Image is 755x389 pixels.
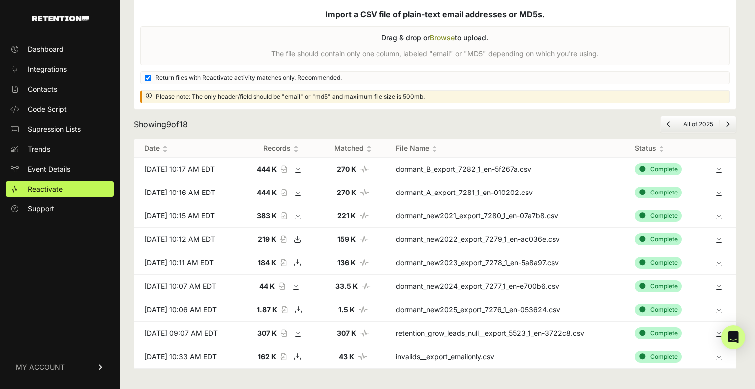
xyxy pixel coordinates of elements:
[28,144,50,154] span: Trends
[28,204,54,214] span: Support
[337,329,356,337] strong: 307 K
[280,236,286,243] i: Record count of the file
[362,283,371,290] i: Number of matched records
[162,145,168,153] img: no_sort-eaf950dc5ab64cae54d48a5578032e96f70b2ecb7d747501f34c8f2db400fb66.gif
[320,139,386,158] th: Matched
[134,275,242,298] td: [DATE] 10:07 AM EDT
[337,258,356,267] strong: 136 K
[386,158,625,181] td: dormant_B_export_7282_1_en-5f267a.csv
[6,201,114,217] a: Support
[28,64,67,74] span: Integrations
[386,228,625,251] td: dormant_new2022_export_7279_1_en-ac036e.csv
[134,204,242,228] td: [DATE] 10:15 AM EDT
[257,165,277,173] strong: 444 K
[432,145,437,153] img: no_sort-eaf950dc5ab64cae54d48a5578032e96f70b2ecb7d747501f34c8f2db400fb66.gif
[667,120,671,128] a: Previous
[6,161,114,177] a: Event Details
[28,184,63,194] span: Reactivate
[635,210,682,222] div: Complete
[359,306,368,313] i: Number of matched records
[293,145,299,153] img: no_sort-eaf950dc5ab64cae54d48a5578032e96f70b2ecb7d747501f34c8f2db400fb66.gif
[386,251,625,275] td: dormant_new2023_export_7278_1_en-5a8a97.csv
[360,212,369,219] i: Number of matched records
[360,330,369,337] i: Number of matched records
[635,257,682,269] div: Complete
[386,322,625,345] td: retention_grow_leads_null__export_5523_1_en-3722c8.csv
[625,139,702,158] th: Status
[134,251,242,275] td: [DATE] 10:11 AM EDT
[386,298,625,322] td: dormant_new2025_export_7276_1_en-053624.csv
[281,166,287,173] i: Record count of the file
[242,139,320,158] th: Records
[635,351,682,363] div: Complete
[6,81,114,97] a: Contacts
[6,352,114,382] a: MY ACCOUNT
[6,61,114,77] a: Integrations
[134,158,242,181] td: [DATE] 10:17 AM EDT
[257,188,277,196] strong: 444 K
[281,189,287,196] i: Record count of the file
[366,145,372,153] img: no_sort-eaf950dc5ab64cae54d48a5578032e96f70b2ecb7d747501f34c8f2db400fb66.gif
[635,304,682,316] div: Complete
[386,204,625,228] td: dormant_new2021_export_7280_1_en-07a7b8.csv
[134,139,242,158] th: Date
[28,164,70,174] span: Event Details
[258,258,276,267] strong: 184 K
[360,166,369,173] i: Number of matched records
[6,101,114,117] a: Code Script
[6,41,114,57] a: Dashboard
[258,235,276,243] strong: 219 K
[259,282,275,290] strong: 44 K
[28,44,64,54] span: Dashboard
[721,325,745,349] div: Open Intercom Messenger
[280,259,286,266] i: Record count of the file
[28,104,67,114] span: Code Script
[386,181,625,204] td: dormant_A_export_7281_1_en-010202.csv
[257,305,277,314] strong: 1.87 K
[635,163,682,175] div: Complete
[360,236,369,243] i: Number of matched records
[16,362,65,372] span: MY ACCOUNT
[635,233,682,245] div: Complete
[360,259,369,266] i: Number of matched records
[134,322,242,345] td: [DATE] 09:07 AM EDT
[386,275,625,298] td: dormant_new2024_export_7277_1_en-e700b6.csv
[281,306,287,313] i: Record count of the file
[635,327,682,339] div: Complete
[677,120,719,128] li: All of 2025
[281,330,287,337] i: Record count of the file
[134,118,188,130] div: Showing of
[660,116,736,133] nav: Page navigation
[337,188,356,196] strong: 270 K
[279,283,285,290] i: Record count of the file
[155,74,342,82] span: Return files with Reactivate activity matches only. Recommended.
[166,119,171,129] span: 9
[360,189,369,196] i: Number of matched records
[32,16,89,21] img: Retention.com
[659,145,664,153] img: no_sort-eaf950dc5ab64cae54d48a5578032e96f70b2ecb7d747501f34c8f2db400fb66.gif
[28,124,81,134] span: Supression Lists
[6,121,114,137] a: Supression Lists
[335,282,358,290] strong: 33.5 K
[28,84,57,94] span: Contacts
[257,211,277,220] strong: 383 K
[726,120,730,128] a: Next
[257,329,277,337] strong: 307 K
[6,141,114,157] a: Trends
[386,345,625,369] td: invalids__export_emailonly.csv
[258,352,276,361] strong: 162 K
[145,75,151,81] input: Return files with Reactivate activity matches only. Recommended.
[338,305,355,314] strong: 1.5 K
[280,353,286,360] i: Record count of the file
[134,298,242,322] td: [DATE] 10:06 AM EDT
[179,119,188,129] span: 18
[386,139,625,158] th: File Name
[134,345,242,369] td: [DATE] 10:33 AM EDT
[337,211,356,220] strong: 221 K
[6,181,114,197] a: Reactivate
[339,352,354,361] strong: 43 K
[635,187,682,198] div: Complete
[337,235,356,243] strong: 159 K
[281,212,287,219] i: Record count of the file
[134,181,242,204] td: [DATE] 10:16 AM EDT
